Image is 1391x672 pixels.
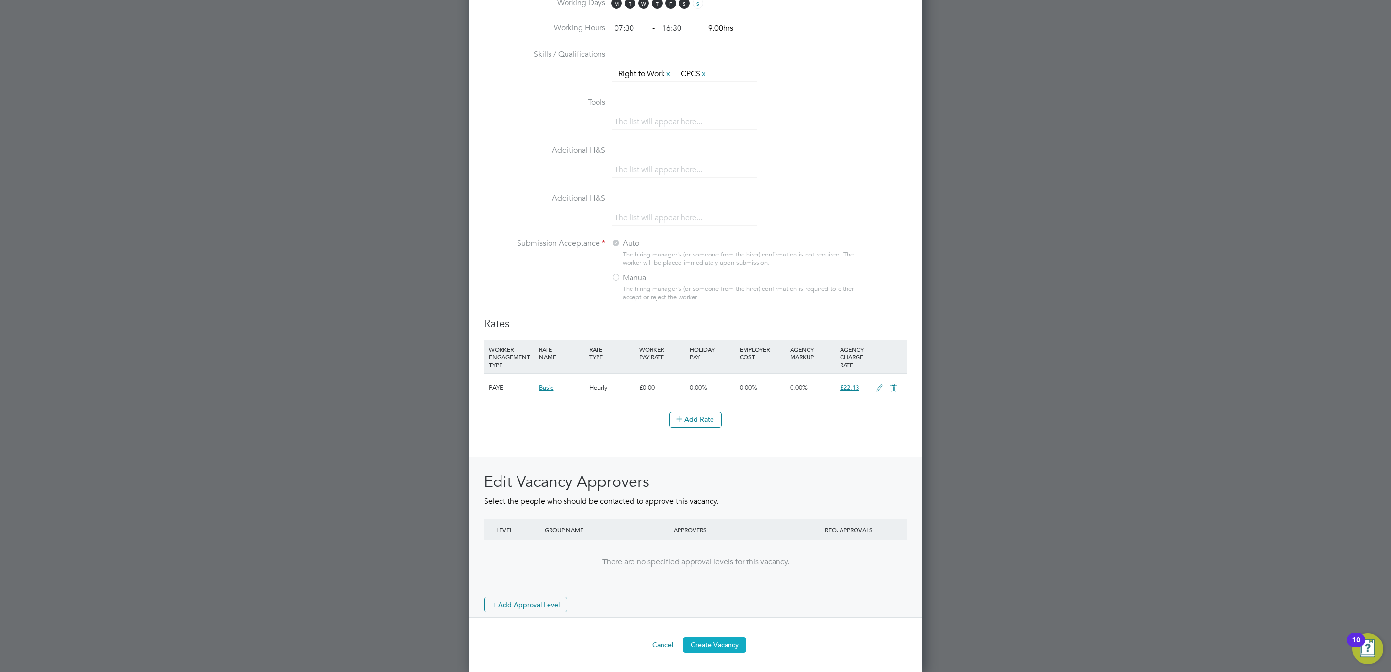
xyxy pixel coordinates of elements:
[637,374,687,402] div: £0.00
[484,472,907,492] h2: Edit Vacancy Approvers
[484,97,605,108] label: Tools
[690,384,707,392] span: 0.00%
[683,637,746,653] button: Create Vacancy
[687,340,737,366] div: HOLIDAY PAY
[671,519,800,541] div: APPROVERS
[838,340,871,373] div: AGENCY CHARGE RATE
[484,23,605,33] label: Working Hours
[623,251,858,267] div: The hiring manager's (or someone from the hirer) confirmation is not required. The worker will be...
[800,519,897,541] div: REQ. APPROVALS
[737,340,787,366] div: EMPLOYER COST
[611,273,732,283] label: Manual
[677,67,711,80] li: CPCS
[536,340,586,366] div: RATE NAME
[615,67,676,80] li: Right to Work
[486,340,536,373] div: WORKER ENGAGEMENT TYPE
[484,317,907,331] h3: Rates
[645,637,681,653] button: Cancel
[1352,640,1360,653] div: 10
[840,384,859,392] span: £22.13
[615,163,706,176] li: The list will appear here...
[665,67,672,80] a: x
[703,23,733,33] span: 9.00hrs
[659,20,696,37] input: 17:00
[700,67,707,80] a: x
[740,384,757,392] span: 0.00%
[486,374,536,402] div: PAYE
[494,519,542,541] div: LEVEL
[484,239,605,249] label: Submission Acceptance
[484,193,605,204] label: Additional H&S
[484,597,567,612] button: + Add Approval Level
[615,115,706,128] li: The list will appear here...
[790,384,808,392] span: 0.00%
[611,239,732,249] label: Auto
[484,49,605,60] label: Skills / Qualifications
[1352,633,1383,664] button: Open Resource Center, 10 new notifications
[650,23,657,33] span: ‐
[623,285,858,302] div: The hiring manager's (or someone from the hirer) confirmation is required to either accept or rej...
[494,557,897,567] div: There are no specified approval levels for this vacancy.
[587,340,637,366] div: RATE TYPE
[484,496,718,506] span: Select the people who should be contacted to approve this vacancy.
[539,384,553,392] span: Basic
[611,20,648,37] input: 08:00
[587,374,637,402] div: Hourly
[542,519,671,541] div: GROUP NAME
[669,412,722,427] button: Add Rate
[615,211,706,224] li: The list will appear here...
[637,340,687,366] div: WORKER PAY RATE
[484,145,605,156] label: Additional H&S
[788,340,838,366] div: AGENCY MARKUP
